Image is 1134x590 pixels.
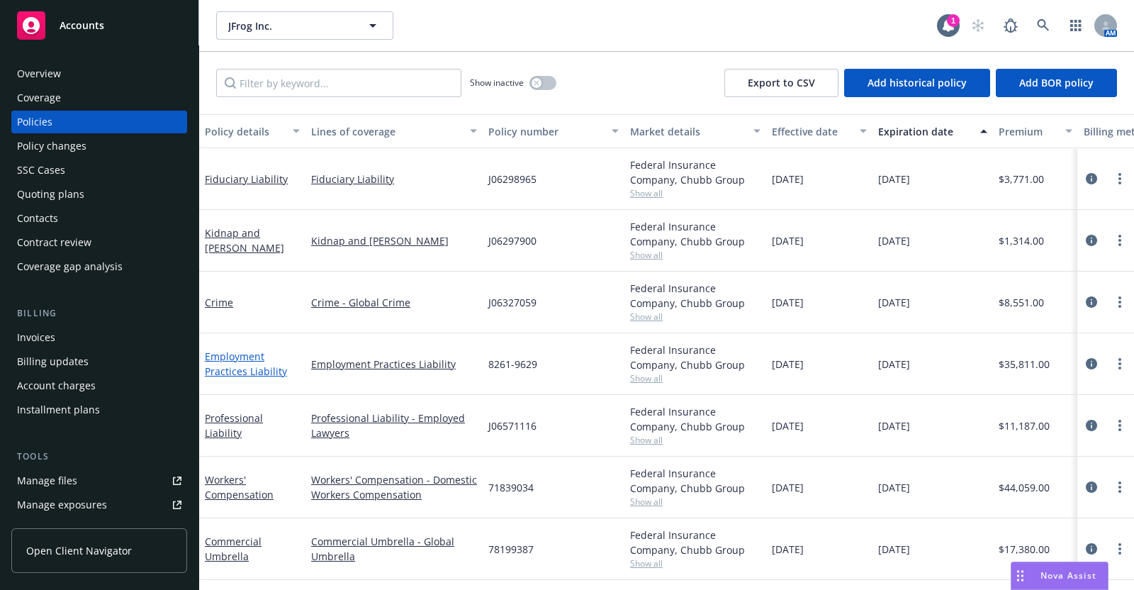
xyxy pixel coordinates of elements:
[999,233,1044,248] span: $1,314.00
[311,172,477,187] a: Fiduciary Liability
[724,69,838,97] button: Export to CSV
[17,399,100,421] div: Installment plans
[11,494,187,516] a: Manage exposures
[488,418,537,433] span: J06571116
[17,494,107,516] div: Manage exposures
[11,87,187,109] a: Coverage
[17,183,84,206] div: Quoting plans
[878,124,972,139] div: Expiration date
[993,114,1078,148] button: Premium
[1111,355,1128,372] a: more
[878,542,910,557] span: [DATE]
[748,76,815,89] span: Export to CSV
[1011,562,1029,589] div: Drag to move
[630,187,760,199] span: Show all
[11,450,187,464] div: Tools
[964,11,992,40] a: Start snowing
[199,114,305,148] button: Policy details
[878,418,910,433] span: [DATE]
[772,357,804,372] span: [DATE]
[311,233,477,248] a: Kidnap and [PERSON_NAME]
[205,411,263,440] a: Professional Liability
[305,114,483,148] button: Lines of coverage
[999,172,1044,187] span: $3,771.00
[60,20,104,31] span: Accounts
[11,135,187,157] a: Policy changes
[878,295,910,310] span: [DATE]
[311,472,477,502] a: Workers' Compensation - Domestic Workers Compensation
[766,114,872,148] button: Effective date
[1111,294,1128,311] a: more
[488,124,603,139] div: Policy number
[947,14,960,27] div: 1
[205,535,262,563] a: Commercial Umbrella
[630,157,760,187] div: Federal Insurance Company, Chubb Group
[772,172,804,187] span: [DATE]
[772,233,804,248] span: [DATE]
[772,480,804,495] span: [DATE]
[878,233,910,248] span: [DATE]
[11,207,187,230] a: Contacts
[1083,294,1100,311] a: circleInformation
[630,496,760,508] span: Show all
[483,114,624,148] button: Policy number
[1083,540,1100,557] a: circleInformation
[11,6,187,45] a: Accounts
[999,295,1044,310] span: $8,551.00
[999,542,1050,557] span: $17,380.00
[1111,232,1128,249] a: more
[311,411,477,440] a: Professional Liability - Employed Lawyers
[228,18,351,33] span: JFrog Inc.
[311,357,477,372] a: Employment Practices Liability
[11,306,187,321] div: Billing
[1111,170,1128,187] a: more
[470,77,524,89] span: Show inactive
[1083,170,1100,187] a: circleInformation
[630,404,760,434] div: Federal Insurance Company, Chubb Group
[11,183,187,206] a: Quoting plans
[205,350,287,378] a: Employment Practices Liability
[205,172,288,186] a: Fiduciary Liability
[17,62,61,85] div: Overview
[1029,11,1057,40] a: Search
[872,114,993,148] button: Expiration date
[772,418,804,433] span: [DATE]
[11,350,187,373] a: Billing updates
[216,69,461,97] input: Filter by keyword...
[630,281,760,311] div: Federal Insurance Company, Chubb Group
[630,557,760,569] span: Show all
[997,11,1025,40] a: Report a Bug
[17,207,58,230] div: Contacts
[17,135,86,157] div: Policy changes
[630,249,760,261] span: Show all
[630,434,760,446] span: Show all
[630,466,760,496] div: Federal Insurance Company, Chubb Group
[311,534,477,564] a: Commercial Umbrella - Global Umbrella
[1011,562,1108,590] button: Nova Assist
[772,295,804,310] span: [DATE]
[11,111,187,133] a: Policies
[17,87,61,109] div: Coverage
[878,357,910,372] span: [DATE]
[17,231,91,254] div: Contract review
[488,233,537,248] span: J06297900
[999,418,1050,433] span: $11,187.00
[868,76,967,89] span: Add historical policy
[1040,569,1096,581] span: Nova Assist
[11,62,187,85] a: Overview
[996,69,1117,97] button: Add BOR policy
[11,159,187,182] a: SSC Cases
[1111,479,1128,496] a: more
[1083,232,1100,249] a: circleInformation
[624,114,766,148] button: Market details
[17,469,77,492] div: Manage files
[630,311,760,323] span: Show all
[630,372,760,384] span: Show all
[488,295,537,310] span: J06327059
[17,326,55,349] div: Invoices
[17,111,52,133] div: Policies
[11,326,187,349] a: Invoices
[630,343,760,372] div: Federal Insurance Company, Chubb Group
[17,255,123,278] div: Coverage gap analysis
